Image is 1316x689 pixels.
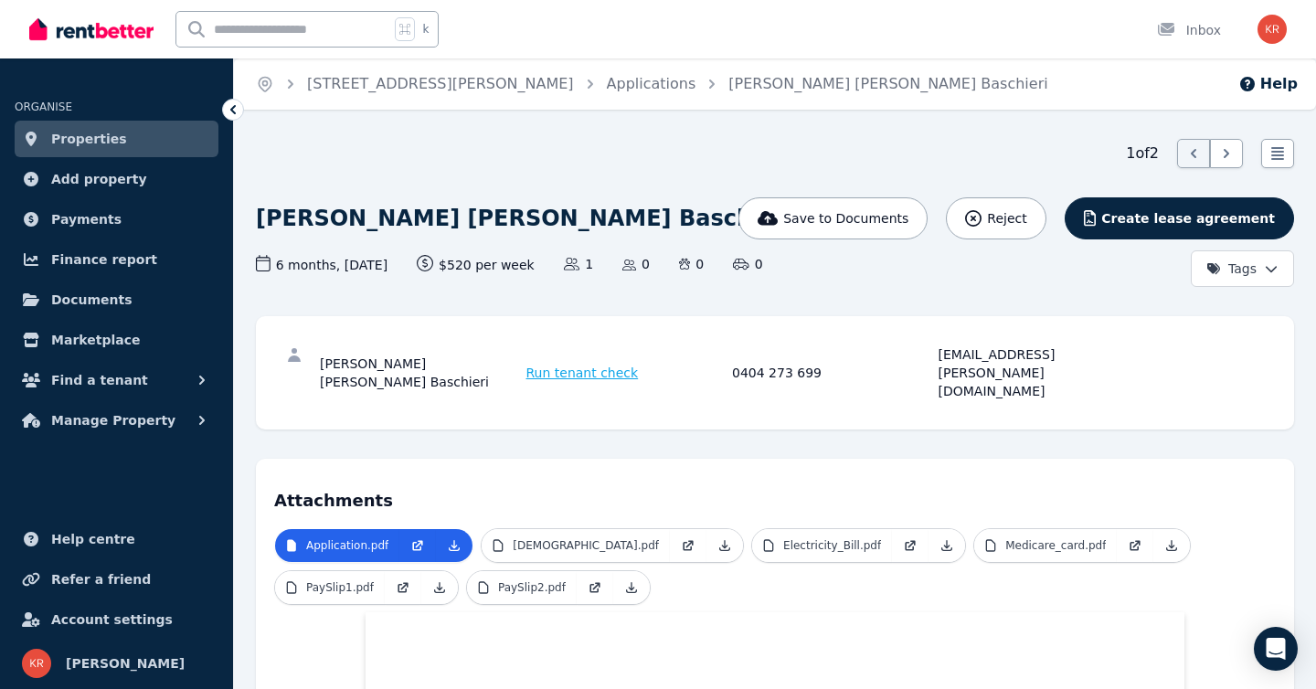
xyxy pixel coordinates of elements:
[51,249,157,270] span: Finance report
[892,529,929,562] a: Open in new Tab
[306,538,388,553] p: Application.pdf
[15,362,218,398] button: Find a tenant
[275,529,399,562] a: Application.pdf
[1191,250,1294,287] button: Tags
[275,571,385,604] a: PaySlip1.pdf
[939,345,1140,400] div: [EMAIL_ADDRESS][PERSON_NAME][DOMAIN_NAME]
[421,571,458,604] a: Download Attachment
[733,255,762,273] span: 0
[15,322,218,358] a: Marketplace
[51,168,147,190] span: Add property
[738,197,929,239] button: Save to Documents
[1254,627,1298,671] div: Open Intercom Messenger
[1117,529,1153,562] a: Open in new Tab
[399,529,436,562] a: Open in new Tab
[385,571,421,604] a: Open in new Tab
[15,101,72,113] span: ORGANISE
[15,201,218,238] a: Payments
[1153,529,1190,562] a: Download Attachment
[29,16,154,43] img: RentBetter
[783,538,881,553] p: Electricity_Bill.pdf
[498,580,566,595] p: PaySlip2.pdf
[679,255,704,273] span: 0
[513,538,659,553] p: [DEMOGRAPHIC_DATA].pdf
[1238,73,1298,95] button: Help
[51,369,148,391] span: Find a tenant
[234,58,1070,110] nav: Breadcrumb
[51,329,140,351] span: Marketplace
[482,529,670,562] a: [DEMOGRAPHIC_DATA].pdf
[51,208,122,230] span: Payments
[783,209,908,228] span: Save to Documents
[526,364,639,382] span: Run tenant check
[51,568,151,590] span: Refer a friend
[613,571,650,604] a: Download Attachment
[987,209,1026,228] span: Reject
[51,409,175,431] span: Manage Property
[607,75,696,92] a: Applications
[15,561,218,598] a: Refer a friend
[728,75,1047,92] a: [PERSON_NAME] [PERSON_NAME] Baschieri
[15,281,218,318] a: Documents
[51,609,173,631] span: Account settings
[1206,260,1257,278] span: Tags
[274,477,1276,514] h4: Attachments
[467,571,577,604] a: PaySlip2.pdf
[1258,15,1287,44] img: Karina Reyes
[15,121,218,157] a: Properties
[564,255,593,273] span: 1
[622,255,650,273] span: 0
[15,402,218,439] button: Manage Property
[256,204,793,233] h1: [PERSON_NAME] [PERSON_NAME] Baschieri
[1157,21,1221,39] div: Inbox
[306,580,374,595] p: PaySlip1.pdf
[15,241,218,278] a: Finance report
[15,601,218,638] a: Account settings
[422,22,429,37] span: k
[320,345,521,400] div: [PERSON_NAME] [PERSON_NAME] Baschieri
[732,345,933,400] div: 0404 273 699
[436,529,472,562] a: Download Attachment
[1126,143,1159,164] span: 1 of 2
[417,255,535,274] span: $520 per week
[51,528,135,550] span: Help centre
[66,652,185,674] span: [PERSON_NAME]
[1065,197,1294,239] button: Create lease agreement
[307,75,574,92] a: [STREET_ADDRESS][PERSON_NAME]
[752,529,892,562] a: Electricity_Bill.pdf
[577,571,613,604] a: Open in new Tab
[15,161,218,197] a: Add property
[946,197,1045,239] button: Reject
[15,521,218,557] a: Help centre
[51,289,133,311] span: Documents
[929,529,965,562] a: Download Attachment
[51,128,127,150] span: Properties
[256,255,387,274] span: 6 months , [DATE]
[974,529,1117,562] a: Medicare_card.pdf
[22,649,51,678] img: Karina Reyes
[1101,209,1275,228] span: Create lease agreement
[1005,538,1106,553] p: Medicare_card.pdf
[670,529,706,562] a: Open in new Tab
[706,529,743,562] a: Download Attachment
